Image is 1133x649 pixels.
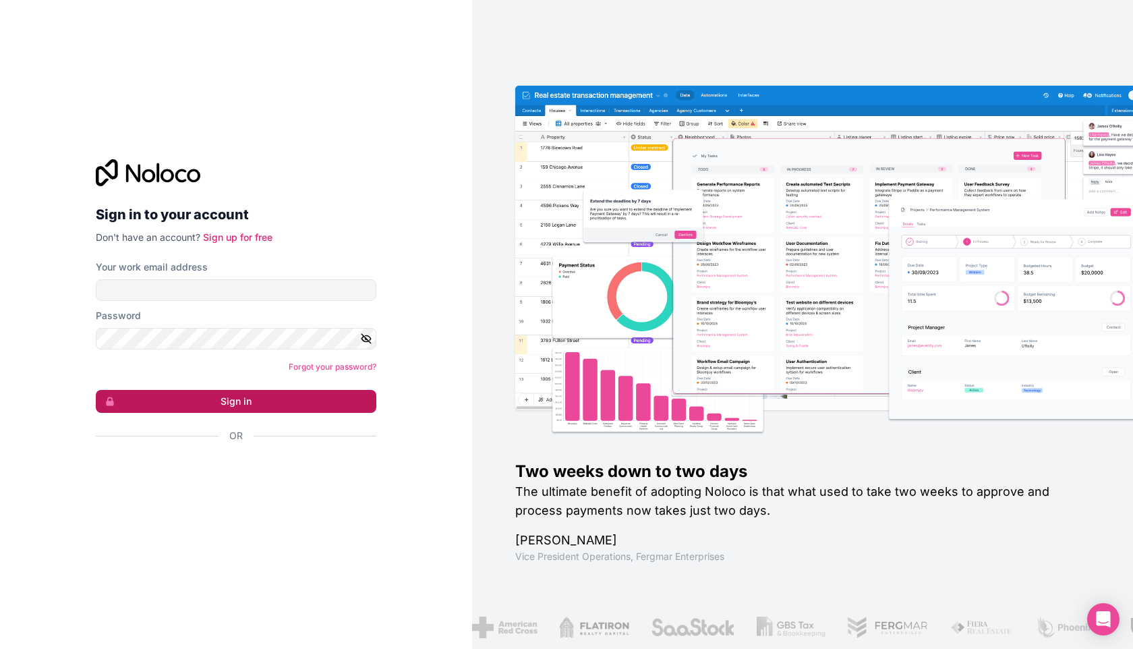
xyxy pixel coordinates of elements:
[472,617,538,638] img: /assets/american-red-cross-BAupjrZR.png
[650,617,734,638] img: /assets/saastock-C6Zbiodz.png
[1087,603,1120,636] div: Open Intercom Messenger
[96,260,208,274] label: Your work email address
[950,617,1014,638] img: /assets/fiera-fwj2N5v4.png
[96,390,376,413] button: Sign in
[1035,617,1108,638] img: /assets/phoenix-BREaitsQ.png
[515,461,1090,482] h1: Two weeks down to two days
[515,531,1090,550] h1: [PERSON_NAME]
[203,231,272,243] a: Sign up for free
[559,617,629,638] img: /assets/flatiron-C8eUkumj.png
[846,617,929,638] img: /assets/fergmar-CudnrXN5.png
[757,617,825,638] img: /assets/gbstax-C-GtDUiK.png
[229,429,243,443] span: Or
[515,550,1090,563] h1: Vice President Operations , Fergmar Enterprises
[515,482,1090,520] h2: The ultimate benefit of adopting Noloco is that what used to take two weeks to approve and proces...
[96,328,376,349] input: Password
[96,231,200,243] span: Don't have an account?
[96,309,141,322] label: Password
[89,457,372,487] iframe: Knop Inloggen met Google
[96,279,376,301] input: Email address
[96,202,376,227] h2: Sign in to your account
[289,362,376,372] a: Forgot your password?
